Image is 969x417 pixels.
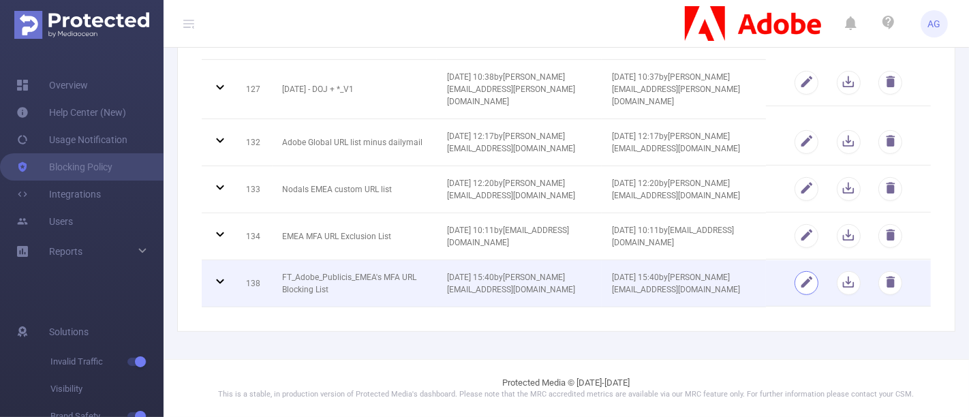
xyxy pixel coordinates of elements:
a: Help Center (New) [16,99,126,126]
td: FT_Adobe_Publicis_EMEA's MFA URL Blocking List [273,260,437,307]
td: Adobe Global URL list minus dailymail [273,119,437,166]
td: 133 [236,166,273,213]
span: [DATE] 12:17 by [PERSON_NAME][EMAIL_ADDRESS][DOMAIN_NAME] [612,132,740,153]
td: 127 [236,60,273,119]
footer: Protected Media © [DATE]-[DATE] [164,359,969,417]
span: Visibility [50,375,164,403]
a: Usage Notification [16,126,127,153]
span: Solutions [49,318,89,345]
span: [DATE] 12:17 by [PERSON_NAME][EMAIL_ADDRESS][DOMAIN_NAME] [447,132,575,153]
a: Users [16,208,73,235]
td: [DATE] - DOJ + *_V1 [273,60,437,119]
td: 138 [236,260,273,307]
span: [DATE] 12:20 by [PERSON_NAME][EMAIL_ADDRESS][DOMAIN_NAME] [447,179,575,200]
span: [DATE] 12:20 by [PERSON_NAME][EMAIL_ADDRESS][DOMAIN_NAME] [612,179,740,200]
a: Reports [49,238,82,265]
span: Reports [49,246,82,257]
a: Overview [16,72,88,99]
td: Nodals EMEA custom URL list [273,166,437,213]
span: [DATE] 10:38 by [PERSON_NAME][EMAIL_ADDRESS][PERSON_NAME][DOMAIN_NAME] [447,72,575,106]
span: [DATE] 10:37 by [PERSON_NAME][EMAIL_ADDRESS][PERSON_NAME][DOMAIN_NAME] [612,72,740,106]
img: Protected Media [14,11,149,39]
p: This is a stable, in production version of Protected Media's dashboard. Please note that the MRC ... [198,389,935,401]
span: [DATE] 15:40 by [PERSON_NAME][EMAIL_ADDRESS][DOMAIN_NAME] [447,273,575,294]
td: 134 [236,213,273,260]
td: EMEA MFA URL Exclusion List [273,213,437,260]
td: 132 [236,119,273,166]
span: [DATE] 15:40 by [PERSON_NAME][EMAIL_ADDRESS][DOMAIN_NAME] [612,273,740,294]
span: [DATE] 10:11 by [EMAIL_ADDRESS][DOMAIN_NAME] [612,226,734,247]
a: Integrations [16,181,101,208]
span: [DATE] 10:11 by [EMAIL_ADDRESS][DOMAIN_NAME] [447,226,569,247]
a: Blocking Policy [16,153,112,181]
span: Invalid Traffic [50,348,164,375]
span: AG [928,10,941,37]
